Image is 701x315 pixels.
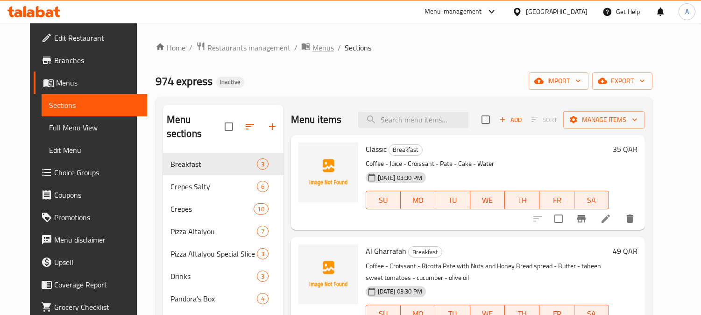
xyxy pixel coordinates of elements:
span: Breakfast [170,158,257,170]
span: Crepes Salty [170,181,257,192]
div: Pizza Altalyou Special Slice [170,248,257,259]
button: Add section [261,115,283,138]
span: 10 [254,205,268,214]
span: TU [439,193,466,207]
a: Edit Restaurant [34,27,147,49]
span: WE [474,193,501,207]
span: Classic [366,142,387,156]
span: Breakfast [389,144,422,155]
span: Grocery Checklist [54,301,140,313]
a: Edit Menu [42,139,147,161]
span: Pizza Altalyou [170,226,257,237]
span: Sort sections [239,115,261,138]
input: search [358,112,468,128]
div: Breakfast [408,246,442,258]
div: Menu-management [425,6,482,17]
div: Pizza Altalyou Special Slice3 [163,243,283,265]
span: export [600,75,645,87]
div: [GEOGRAPHIC_DATA] [526,7,588,17]
span: Choice Groups [54,167,140,178]
span: TH [509,193,536,207]
span: FR [543,193,570,207]
span: Upsell [54,257,140,268]
span: Add [498,115,523,125]
span: Sections [345,42,371,53]
span: Pandora's Box [170,293,257,304]
span: [DATE] 03:30 PM [374,173,426,182]
span: Full Menu View [49,122,140,133]
button: SA [574,191,609,209]
h6: 49 QAR [613,244,637,258]
a: Upsell [34,251,147,273]
a: Menus [301,42,334,54]
div: Pandora's Box4 [163,287,283,310]
div: items [257,226,269,237]
div: Pizza Altalyou7 [163,220,283,243]
span: Menus [312,42,334,53]
a: Coupons [34,184,147,206]
span: Restaurants management [207,42,290,53]
a: Full Menu View [42,116,147,139]
div: Crepes Salty6 [163,175,283,198]
span: 4 [257,294,268,303]
a: Home [156,42,185,53]
a: Restaurants management [196,42,290,54]
img: Al Gharrafah [298,244,358,304]
a: Coverage Report [34,273,147,296]
span: Menus [56,77,140,88]
nav: breadcrumb [156,42,652,54]
span: Add item [496,113,525,127]
a: Sections [42,94,147,116]
button: TU [435,191,470,209]
a: Edit menu item [600,213,611,224]
button: MO [401,191,435,209]
div: items [257,293,269,304]
div: Breakfast [389,144,423,156]
div: items [254,203,269,215]
a: Menus [34,72,147,94]
span: Drinks [170,271,257,282]
div: items [257,181,269,192]
h6: 35 QAR [613,143,637,156]
span: SU [370,193,397,207]
button: Add [496,113,525,127]
button: SU [366,191,401,209]
button: FR [539,191,574,209]
span: Branches [54,55,140,66]
a: Branches [34,49,147,72]
li: / [294,42,297,53]
span: 7 [257,227,268,236]
li: / [338,42,341,53]
span: 974 express [156,71,212,92]
span: Sections [49,100,140,111]
span: SA [578,193,605,207]
h2: Menu items [291,113,342,127]
img: Classic [298,143,358,202]
span: Coupons [54,189,140,200]
button: Manage items [563,111,645,129]
span: Select section first [525,113,563,127]
p: Coffee - Juice - Croissant - Pate - Cake - Water [366,158,609,170]
div: Drinks3 [163,265,283,287]
span: 3 [257,272,268,281]
button: TH [505,191,539,209]
h2: Menu sections [167,113,225,141]
button: WE [470,191,505,209]
button: export [592,72,652,90]
span: MO [404,193,432,207]
div: items [257,271,269,282]
span: Crepes [170,203,254,215]
span: Inactive [216,78,244,86]
li: / [189,42,192,53]
span: Manage items [571,114,637,126]
a: Choice Groups [34,161,147,184]
div: items [257,158,269,170]
div: items [257,248,269,259]
span: Edit Restaurant [54,32,140,43]
div: Breakfast3 [163,153,283,175]
div: Crepes10 [163,198,283,220]
span: Select section [476,110,496,129]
